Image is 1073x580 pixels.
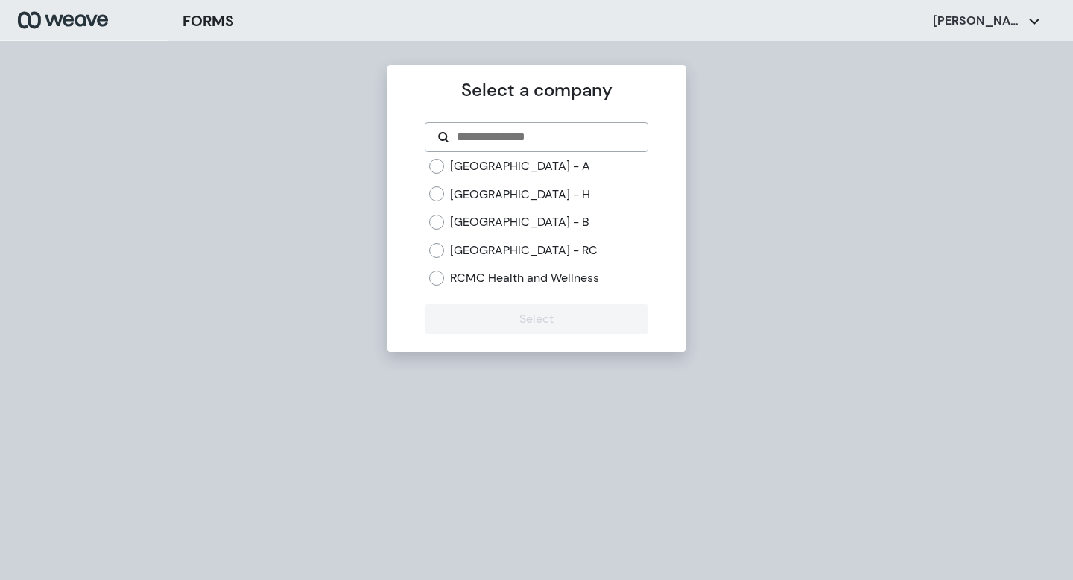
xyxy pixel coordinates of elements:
label: RCMC Health and Wellness [450,270,599,286]
label: [GEOGRAPHIC_DATA] - H [450,186,590,203]
button: Select [425,304,648,334]
label: [GEOGRAPHIC_DATA] - A [450,158,590,174]
label: [GEOGRAPHIC_DATA] - RC [450,242,598,259]
p: Select a company [425,77,648,104]
label: [GEOGRAPHIC_DATA] - B [450,214,589,230]
p: [PERSON_NAME] [933,13,1022,29]
input: Search [455,128,635,146]
h3: FORMS [183,10,234,32]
